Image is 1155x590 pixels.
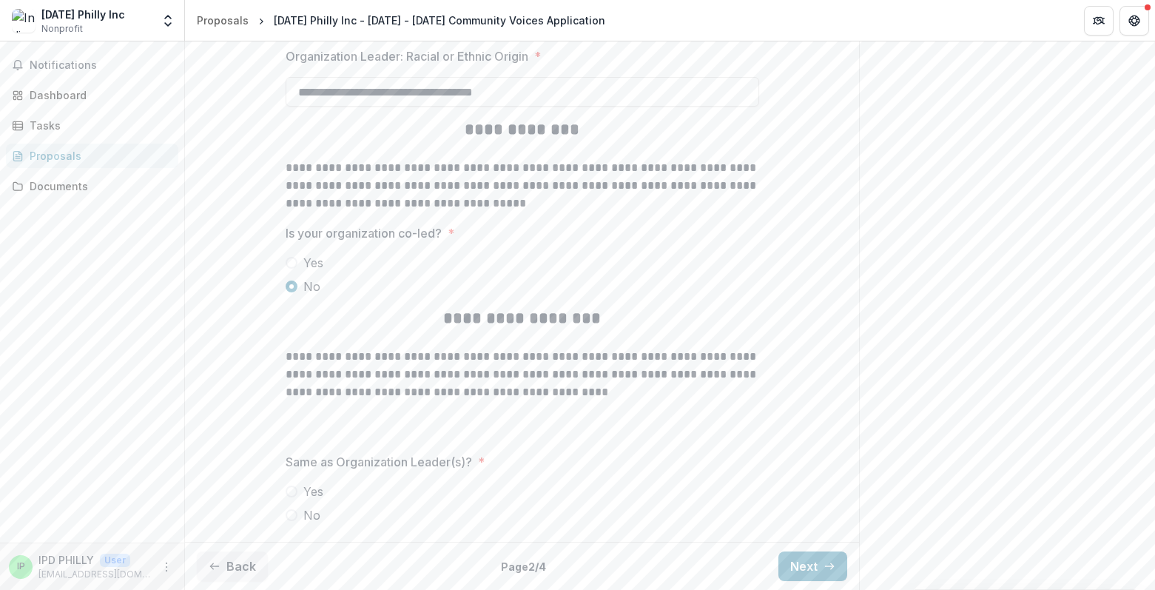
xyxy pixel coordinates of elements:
button: Open entity switcher [158,6,178,36]
a: Documents [6,174,178,198]
button: Get Help [1119,6,1149,36]
div: [DATE] Philly Inc [41,7,125,22]
a: Tasks [6,113,178,138]
span: No [303,278,320,295]
div: IPD PHILLY [17,562,25,571]
nav: breadcrumb [191,10,611,31]
p: IPD PHILLY [38,552,94,568]
button: Notifications [6,53,178,77]
button: Partners [1084,6,1114,36]
p: Is your organization co-led? [286,224,442,242]
div: Tasks [30,118,166,133]
a: Dashboard [6,83,178,107]
p: Organization Leader: Racial or Ethnic Origin [286,47,528,65]
div: Proposals [30,148,166,164]
p: Same as Organization Leader(s)? [286,453,472,471]
span: No [303,506,320,524]
img: Indigenous Peoples' Day Philly Inc [12,9,36,33]
p: Page 2 / 4 [501,559,546,574]
p: User [100,554,130,567]
button: Back [197,552,268,581]
button: More [158,558,175,576]
div: Dashboard [30,87,166,103]
p: [EMAIL_ADDRESS][DOMAIN_NAME] [38,568,152,581]
span: Notifications [30,59,172,72]
button: Next [778,552,847,581]
div: [DATE] Philly Inc - [DATE] - [DATE] Community Voices Application [274,13,605,28]
div: Documents [30,178,166,194]
span: Yes [303,483,323,500]
span: Yes [303,254,323,272]
div: Proposals [197,13,249,28]
span: Nonprofit [41,22,83,36]
a: Proposals [6,144,178,168]
a: Proposals [191,10,255,31]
